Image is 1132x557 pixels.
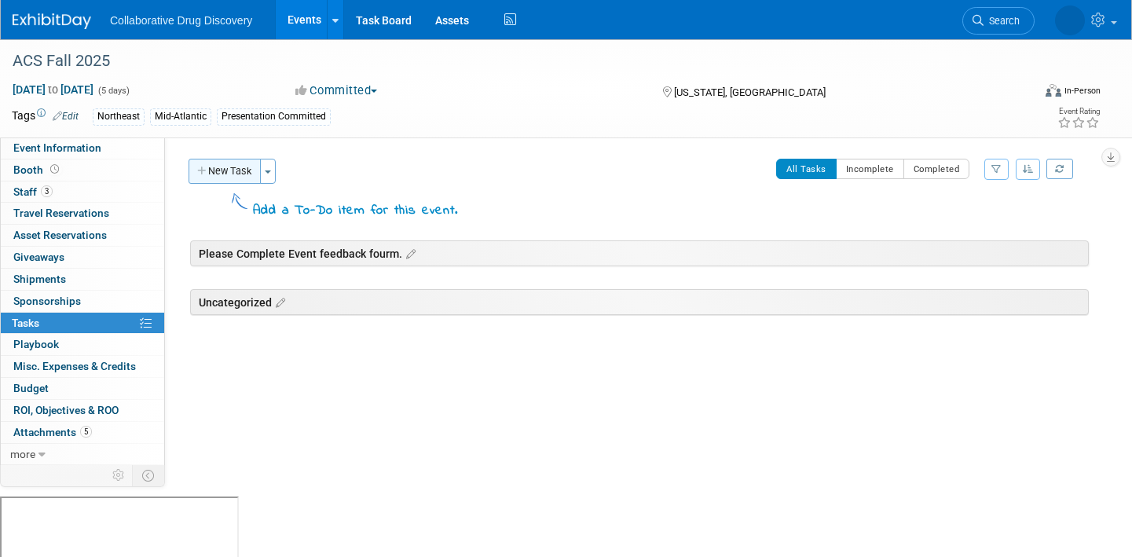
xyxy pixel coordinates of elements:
[110,14,252,27] span: Collaborative Drug Discovery
[13,207,109,219] span: Travel Reservations
[13,251,64,263] span: Giveaways
[10,448,35,460] span: more
[1,378,164,399] a: Budget
[1,137,164,159] a: Event Information
[13,229,107,241] span: Asset Reservations
[402,245,416,261] a: Edit sections
[13,426,92,438] span: Attachments
[190,289,1089,315] div: Uncategorized
[1057,108,1100,115] div: Event Rating
[105,465,133,486] td: Personalize Event Tab Strip
[939,82,1101,105] div: Event Format
[776,159,837,179] button: All Tasks
[1,203,164,224] a: Travel Reservations
[1,422,164,443] a: Attachments5
[290,82,383,99] button: Committed
[1,269,164,290] a: Shipments
[46,83,60,96] span: to
[1046,84,1061,97] img: Format-Inperson.png
[41,185,53,197] span: 3
[674,86,826,98] span: [US_STATE], [GEOGRAPHIC_DATA]
[13,185,53,198] span: Staff
[189,159,261,184] button: New Task
[1,181,164,203] a: Staff3
[1055,5,1085,35] img: Carly Hutner
[1,444,164,465] a: more
[1064,85,1101,97] div: In-Person
[97,86,130,96] span: (5 days)
[7,47,1008,75] div: ACS Fall 2025
[962,7,1035,35] a: Search
[12,317,39,329] span: Tasks
[13,295,81,307] span: Sponsorships
[1,247,164,268] a: Giveaways
[13,273,66,285] span: Shipments
[12,108,79,126] td: Tags
[47,163,62,175] span: Booth not reserved yet
[13,382,49,394] span: Budget
[1046,159,1073,179] a: Refresh
[13,163,62,176] span: Booth
[1,225,164,246] a: Asset Reservations
[253,202,458,221] div: Add a To-Do item for this event.
[190,240,1089,266] div: Please Complete Event feedback fourm.
[53,111,79,122] a: Edit
[903,159,970,179] button: Completed
[13,141,101,154] span: Event Information
[13,404,119,416] span: ROI, Objectives & ROO
[1,159,164,181] a: Booth
[984,15,1020,27] span: Search
[13,360,136,372] span: Misc. Expenses & Credits
[1,400,164,421] a: ROI, Objectives & ROO
[80,426,92,438] span: 5
[1,356,164,377] a: Misc. Expenses & Credits
[13,13,91,29] img: ExhibitDay
[217,108,331,125] div: Presentation Committed
[272,294,285,310] a: Edit sections
[1,313,164,334] a: Tasks
[93,108,145,125] div: Northeast
[133,465,165,486] td: Toggle Event Tabs
[1,334,164,355] a: Playbook
[150,108,211,125] div: Mid-Atlantic
[1,291,164,312] a: Sponsorships
[12,82,94,97] span: [DATE] [DATE]
[13,338,59,350] span: Playbook
[836,159,904,179] button: Incomplete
